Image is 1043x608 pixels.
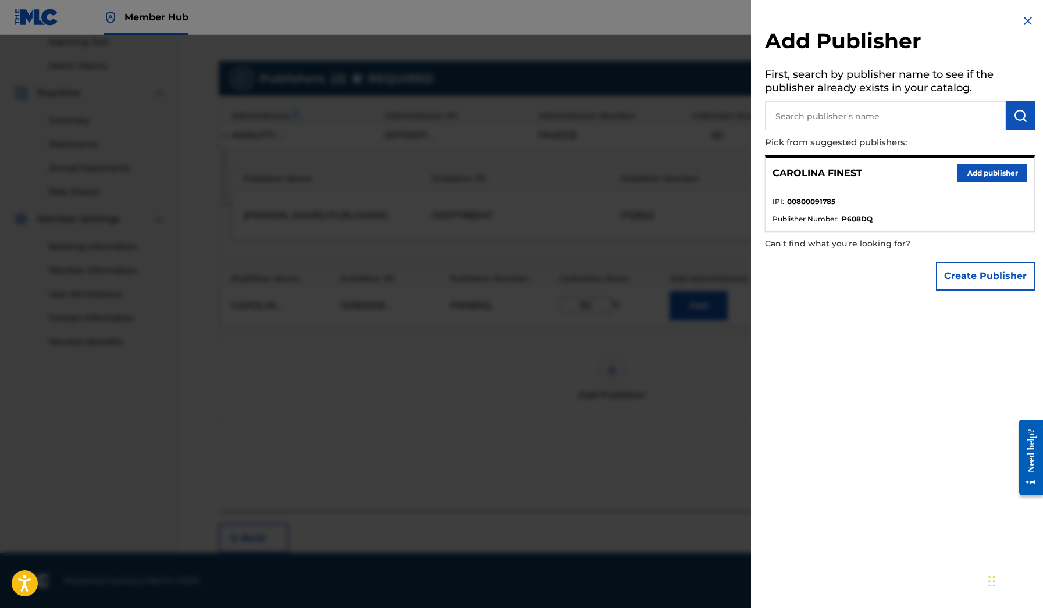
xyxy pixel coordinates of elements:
[1010,409,1043,505] iframe: Resource Center
[765,28,1035,58] h2: Add Publisher
[1013,109,1027,123] img: Search Works
[773,166,862,180] p: CAROLINA FINEST
[985,552,1043,608] iframe: Chat Widget
[957,164,1027,182] button: Add publisher
[765,130,969,155] p: Pick from suggested publishers:
[842,214,873,224] strong: P608DQ
[765,65,1035,101] h5: First, search by publisher name to see if the publisher already exists in your catalog.
[988,564,995,599] div: Drag
[765,232,969,256] p: Can't find what you're looking for?
[124,10,188,24] span: Member Hub
[14,9,59,26] img: MLC Logo
[936,262,1035,291] button: Create Publisher
[773,196,784,207] span: IPI :
[787,196,835,207] strong: 00800091785
[773,214,839,224] span: Publisher Number :
[765,101,1006,130] input: Search publisher's name
[104,10,118,24] img: Top Rightsholder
